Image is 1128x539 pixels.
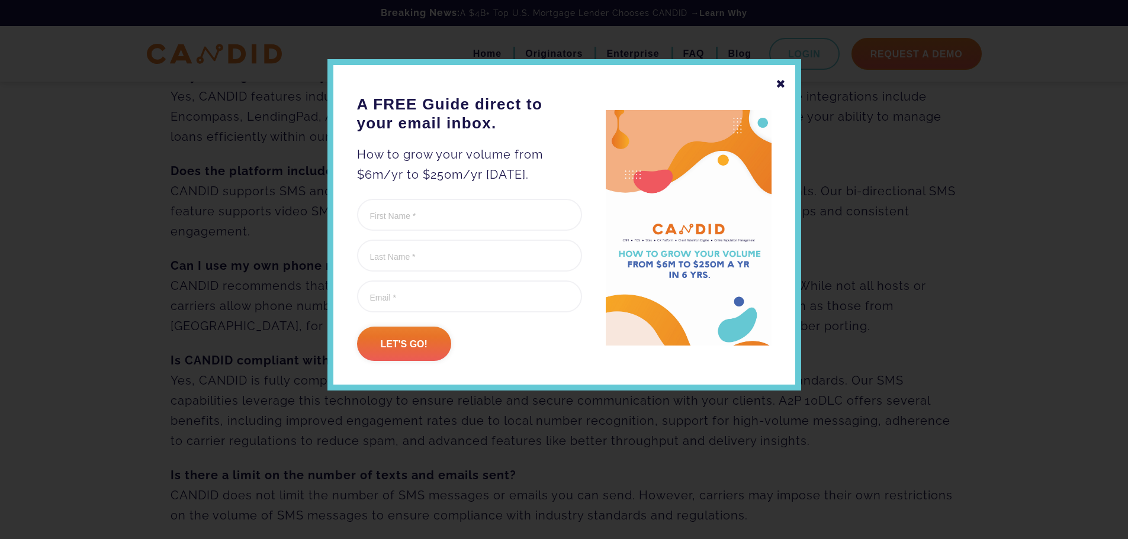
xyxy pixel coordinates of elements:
input: Last Name * [357,240,582,272]
p: How to grow your volume from $6m/yr to $250m/yr [DATE]. [357,144,582,185]
h3: A FREE Guide direct to your email inbox. [357,95,582,133]
input: Let's go! [357,327,451,361]
div: ✖ [776,74,786,94]
img: A FREE Guide direct to your email inbox. [606,110,772,346]
input: First Name * [357,199,582,231]
input: Email * [357,280,582,312]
